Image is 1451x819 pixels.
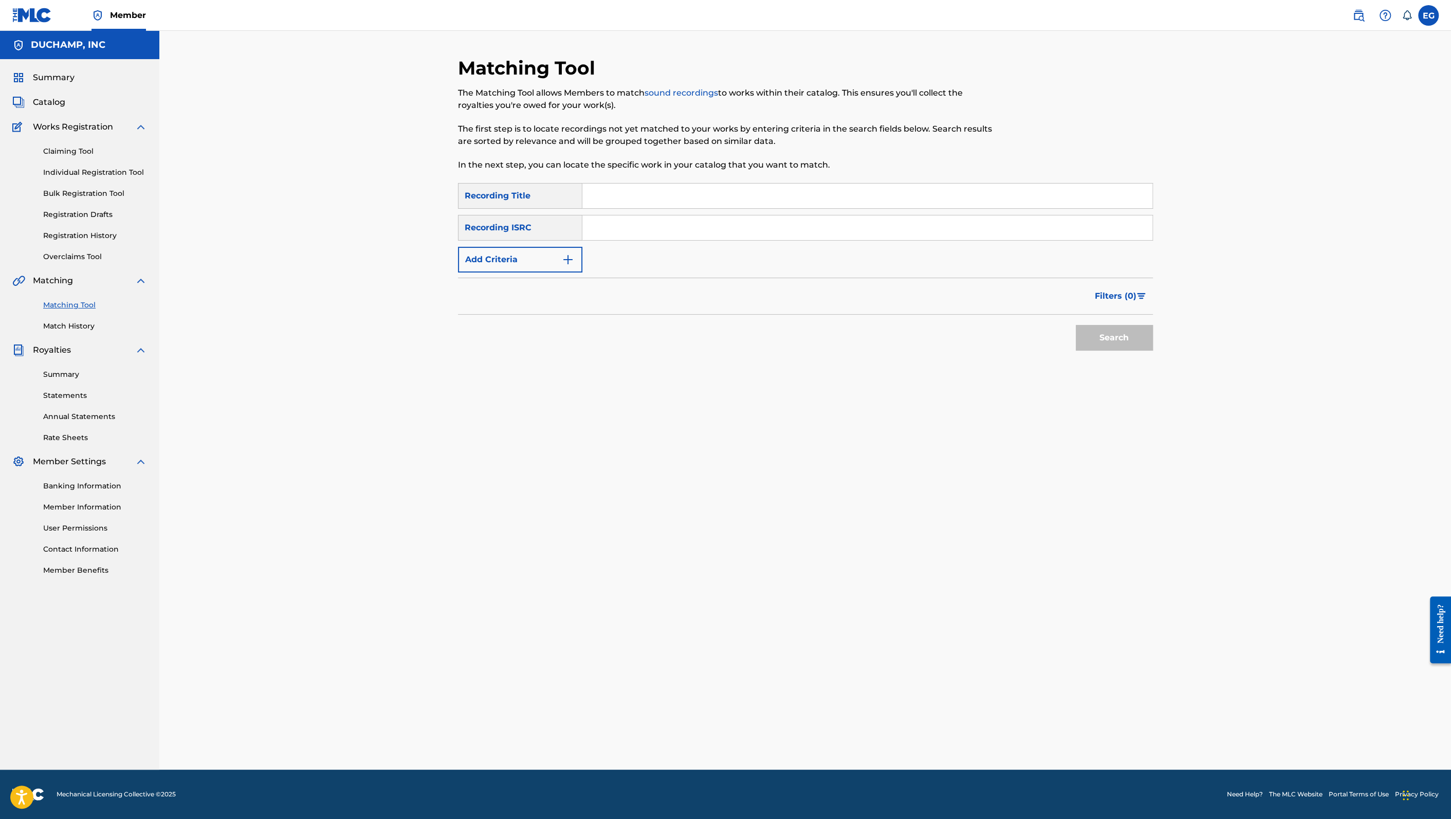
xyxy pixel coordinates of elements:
[43,565,147,576] a: Member Benefits
[1352,9,1365,22] img: search
[1095,290,1136,302] span: Filters ( 0 )
[43,390,147,401] a: Statements
[458,159,993,171] p: In the next step, you can locate the specific work in your catalog that you want to match.
[1269,790,1323,799] a: The MLC Website
[12,96,25,108] img: Catalog
[43,523,147,534] a: User Permissions
[33,71,75,84] span: Summary
[12,788,44,800] img: logo
[458,247,582,272] button: Add Criteria
[1400,770,1451,819] iframe: Chat Widget
[33,344,71,356] span: Royalties
[33,275,73,287] span: Matching
[43,321,147,332] a: Match History
[43,300,147,311] a: Matching Tool
[135,456,147,468] img: expand
[110,9,146,21] span: Member
[43,369,147,380] a: Summary
[12,275,25,287] img: Matching
[1403,780,1409,811] div: Drag
[43,502,147,513] a: Member Information
[135,121,147,133] img: expand
[1375,5,1395,26] div: Help
[135,275,147,287] img: expand
[645,88,718,98] a: sound recordings
[1395,790,1439,799] a: Privacy Policy
[43,251,147,262] a: Overclaims Tool
[12,71,25,84] img: Summary
[1329,790,1389,799] a: Portal Terms of Use
[43,432,147,443] a: Rate Sheets
[33,456,106,468] span: Member Settings
[1422,589,1451,671] iframe: Resource Center
[43,167,147,178] a: Individual Registration Tool
[12,96,65,108] a: CatalogCatalog
[43,544,147,555] a: Contact Information
[31,39,105,51] h5: DUCHAMP, INC
[43,146,147,157] a: Claiming Tool
[1348,5,1369,26] a: Public Search
[458,87,993,112] p: The Matching Tool allows Members to match to works within their catalog. This ensures you'll coll...
[12,456,25,468] img: Member Settings
[57,790,176,799] span: Mechanical Licensing Collective © 2025
[458,57,600,80] h2: Matching Tool
[1379,9,1391,22] img: help
[12,39,25,51] img: Accounts
[43,411,147,422] a: Annual Statements
[12,71,75,84] a: SummarySummary
[1137,293,1146,299] img: filter
[12,344,25,356] img: Royalties
[33,96,65,108] span: Catalog
[43,188,147,199] a: Bulk Registration Tool
[43,230,147,241] a: Registration History
[458,183,1153,356] form: Search Form
[12,121,26,133] img: Works Registration
[1402,10,1412,21] div: Notifications
[12,8,52,23] img: MLC Logo
[43,481,147,492] a: Banking Information
[1089,283,1153,309] button: Filters (0)
[135,344,147,356] img: expand
[1418,5,1439,26] div: User Menu
[91,9,104,22] img: Top Rightsholder
[562,253,574,266] img: 9d2ae6d4665cec9f34b9.svg
[458,123,993,148] p: The first step is to locate recordings not yet matched to your works by entering criteria in the ...
[1227,790,1263,799] a: Need Help?
[43,209,147,220] a: Registration Drafts
[33,121,113,133] span: Works Registration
